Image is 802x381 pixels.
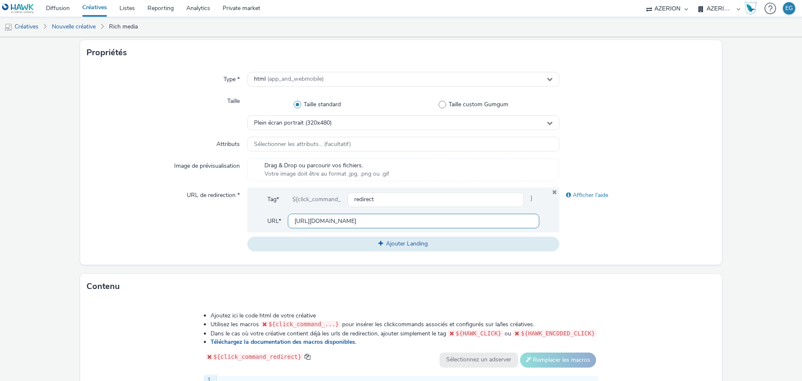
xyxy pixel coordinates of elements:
span: Drag & Drop ou parcourir vos fichiers. [264,161,389,170]
li: Ajoutez ici le code html de votre créative [211,312,599,320]
a: Nouvelle créative [48,17,100,37]
li: Dans le cas où votre créative contient déjà les urls de redirection, ajouter simplement le tag ou [211,329,599,338]
li: Utilisez les macros pour insérer les clickcommands associés et configurés sur la/les créatives. [211,320,599,329]
h3: Contenu [86,280,120,293]
span: html [254,76,324,83]
button: Ajouter Landing [247,237,559,251]
span: Votre image doit être au format .jpg, .png ou .gif [264,170,389,178]
label: Attributs [213,137,243,148]
img: Hawk Academy [744,2,757,15]
div: Afficher l'aide [559,188,716,203]
span: ${HAWK_CLICK} [456,330,502,337]
img: mobile [4,23,13,31]
span: (app_and_webmobile) [267,75,324,83]
label: URL de redirection * [183,188,243,199]
span: ${click_command_redirect} [213,353,302,360]
button: Remplacer les macros [520,353,596,368]
h3: Propriétés [86,46,127,59]
span: ${HAWK_ENCODED_CLICK} [521,330,595,337]
span: copy to clipboard [305,354,310,360]
span: Plein écran portrait (320x480) [254,120,332,127]
span: } [524,192,539,207]
img: undefined Logo [2,3,34,14]
span: Taille custom Gumgum [449,100,508,109]
span: Ajouter Landing [386,240,428,248]
a: Rich media [105,17,142,37]
div: ${click_command_ [286,192,348,207]
span: Taille standard [304,100,341,109]
input: url... [288,214,539,228]
label: Taille [224,94,243,105]
label: Image de prévisualisation [171,159,243,170]
label: Type * [220,72,243,84]
span: Sélectionner les attributs... (facultatif) [254,141,351,148]
div: EG [785,2,793,15]
span: ${click_command_...} [269,321,339,327]
a: Hawk Academy [744,2,760,15]
a: Téléchargez la documentation des macros disponibles. [211,338,360,346]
